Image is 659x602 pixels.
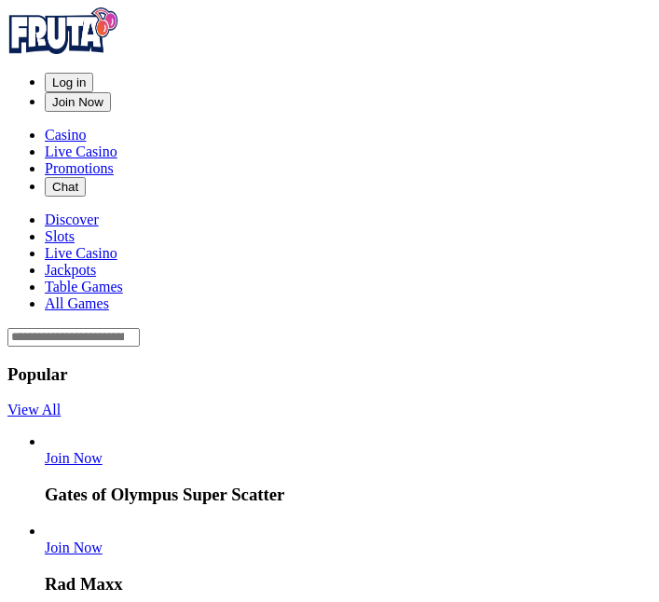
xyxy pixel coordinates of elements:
a: poker-chip iconLive Casino [45,144,117,159]
a: Discover [45,212,99,227]
span: Live Casino [45,144,117,159]
a: Table Games [45,279,123,294]
a: Rad Maxx [45,540,103,555]
span: Chat [52,180,78,194]
h3: Popular [7,364,652,385]
a: View All [7,402,61,417]
a: All Games [45,295,109,311]
img: Fruta [7,7,119,54]
h3: Rad Maxx [45,574,652,595]
header: Lobby [7,212,652,347]
input: Search [7,328,140,347]
a: Jackpots [45,262,96,278]
span: Join Now [45,540,103,555]
a: Gates of Olympus Super Scatter [45,450,103,466]
button: Log in [45,73,93,92]
span: Log in [52,75,86,89]
a: diamond iconCasino [45,127,86,143]
span: Join Now [52,95,103,109]
span: Promotions [45,160,114,176]
a: Fruta [7,41,119,57]
a: Slots [45,228,75,244]
button: Join Now [45,92,111,112]
article: Gates of Olympus Super Scatter [45,433,652,505]
span: Join Now [45,450,103,466]
span: Casino [45,127,86,143]
nav: Lobby [7,212,652,312]
h3: Gates of Olympus Super Scatter [45,485,652,505]
article: Rad Maxx [45,523,652,595]
button: headphones iconChat [45,177,86,197]
a: gift-inverted iconPromotions [45,160,114,176]
a: Live Casino [45,245,117,261]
